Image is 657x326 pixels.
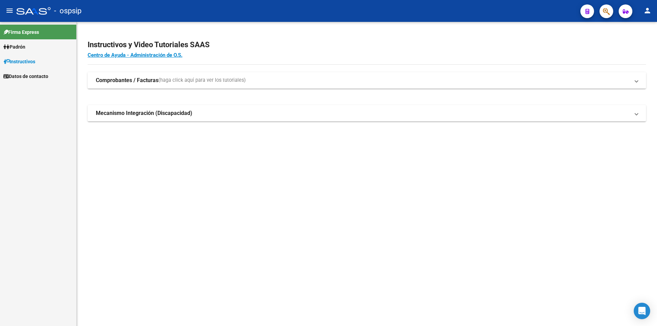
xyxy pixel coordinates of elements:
mat-icon: person [643,6,652,15]
div: Open Intercom Messenger [634,303,650,319]
span: Padrón [3,43,25,51]
span: Firma Express [3,28,39,36]
span: Datos de contacto [3,73,48,80]
span: - ospsip [54,3,81,18]
span: (haga click aquí para ver los tutoriales) [158,77,246,84]
h2: Instructivos y Video Tutoriales SAAS [88,38,646,51]
span: Instructivos [3,58,35,65]
strong: Comprobantes / Facturas [96,77,158,84]
a: Centro de Ayuda - Administración de O.S. [88,52,182,58]
mat-expansion-panel-header: Mecanismo Integración (Discapacidad) [88,105,646,121]
strong: Mecanismo Integración (Discapacidad) [96,109,192,117]
mat-expansion-panel-header: Comprobantes / Facturas(haga click aquí para ver los tutoriales) [88,72,646,89]
mat-icon: menu [5,6,14,15]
